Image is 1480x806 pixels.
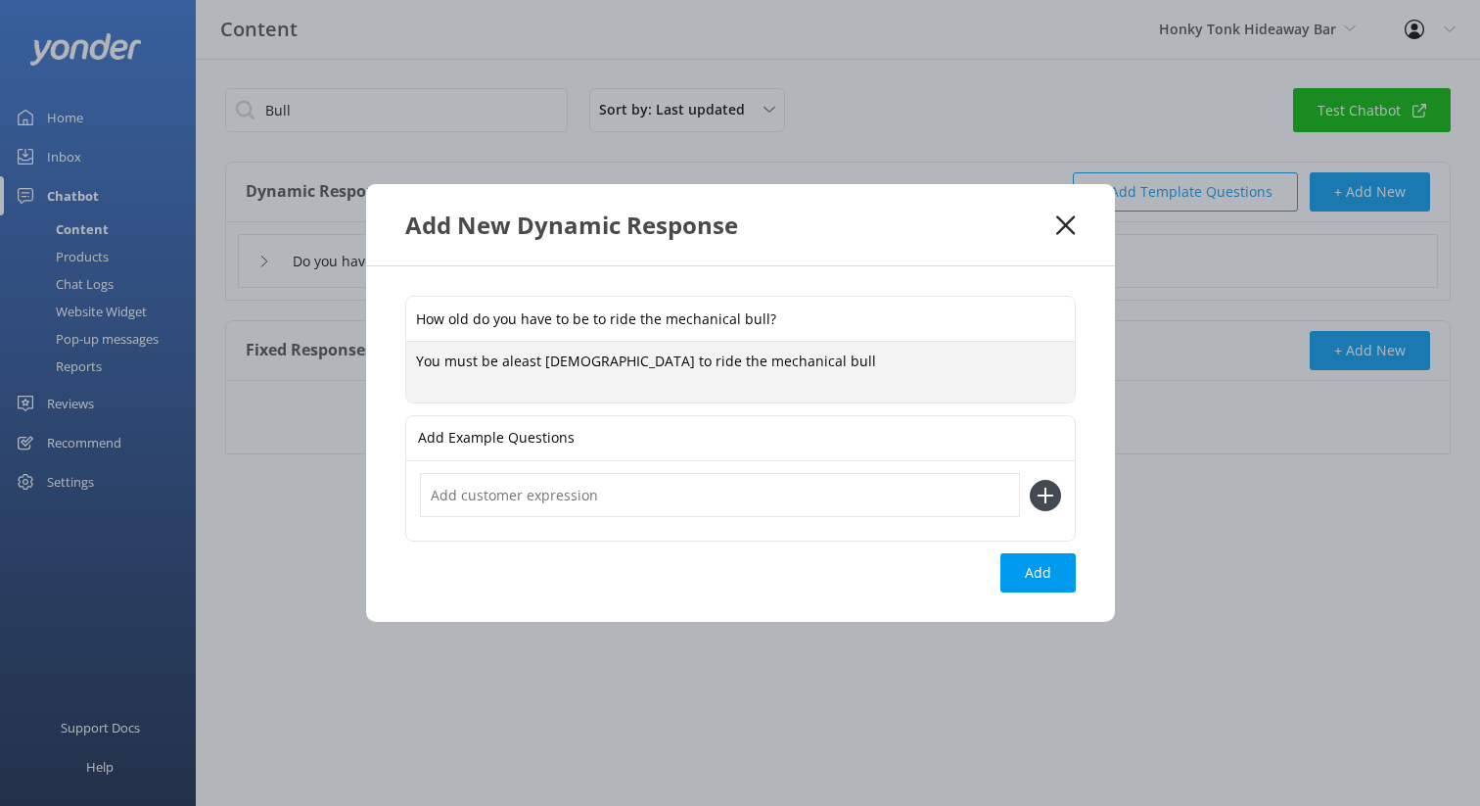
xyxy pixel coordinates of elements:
[1056,215,1075,235] button: Close
[420,473,1020,517] input: Add customer expression
[406,297,1075,341] input: Type a new question...
[418,416,575,460] p: Add Example Questions
[406,342,1075,403] textarea: You must be aleast [DEMOGRAPHIC_DATA] to ride the mechanical bull
[1000,553,1076,593] button: Add
[405,209,1057,241] div: Add New Dynamic Response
